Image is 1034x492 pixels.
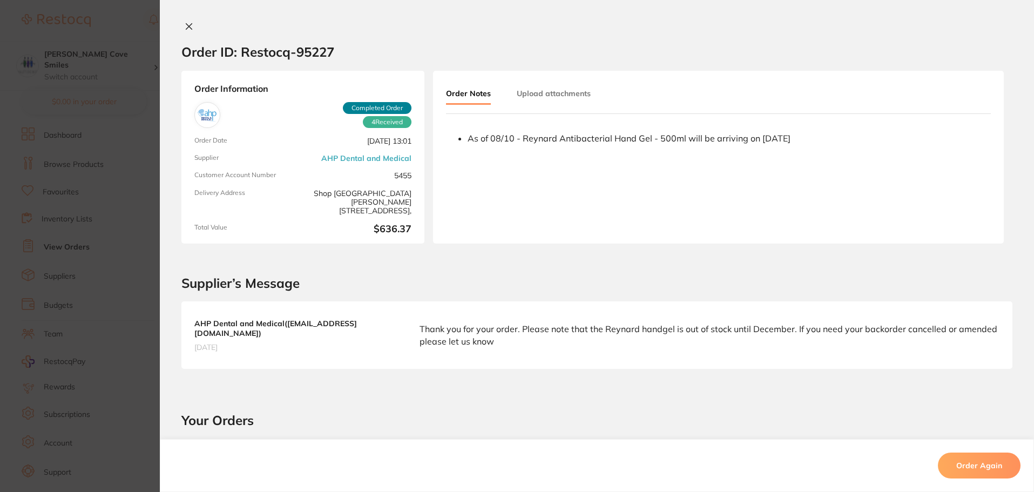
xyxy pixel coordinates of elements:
[307,224,411,235] b: $636.37
[194,137,299,145] span: Order Date
[194,84,411,93] strong: Order Information
[181,412,1012,428] h2: Your Orders
[307,171,411,180] span: 5455
[197,105,218,125] img: AHP Dental and Medical
[343,102,411,114] span: Completed Order
[446,84,491,105] button: Order Notes
[938,453,1021,478] button: Order Again
[181,276,1012,291] h2: Supplier’s Message
[194,342,398,352] span: [DATE]
[321,154,411,163] a: AHP Dental and Medical
[517,84,591,103] button: Upload attachments
[194,224,299,235] span: Total Value
[194,171,299,180] span: Customer Account Number
[194,319,398,338] b: AHP Dental and Medical ( [EMAIL_ADDRESS][DOMAIN_NAME] )
[307,189,411,215] span: Shop [GEOGRAPHIC_DATA][PERSON_NAME][STREET_ADDRESS],
[468,133,991,143] div: As of 08/10 - Reynard Antibacterial Hand Gel - 500ml will be arriving on [DATE]
[194,189,299,215] span: Delivery Address
[363,116,411,128] span: Received
[194,154,299,163] span: Supplier
[420,323,999,347] p: Thank you for your order. Please note that the Reynard handgel is out of stock until December. If...
[307,137,411,145] span: [DATE] 13:01
[181,44,334,60] h2: Order ID: Restocq- 95227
